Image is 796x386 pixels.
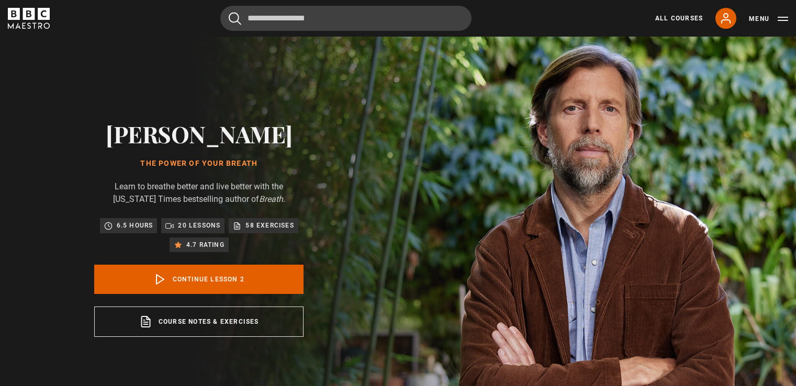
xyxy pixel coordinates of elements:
[245,220,294,231] p: 58 exercises
[117,220,153,231] p: 6.5 hours
[94,120,304,147] h2: [PERSON_NAME]
[655,14,703,23] a: All Courses
[186,240,225,250] p: 4.7 rating
[94,160,304,168] h1: The Power of Your Breath
[229,12,241,25] button: Submit the search query
[220,6,472,31] input: Search
[178,220,220,231] p: 20 lessons
[94,180,304,206] p: Learn to breathe better and live better with the [US_STATE] Times bestselling author of .
[259,194,283,204] i: Breath
[94,265,304,294] a: Continue lesson 2
[8,8,50,29] svg: BBC Maestro
[94,306,304,337] a: Course notes & exercises
[749,14,788,24] button: Toggle navigation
